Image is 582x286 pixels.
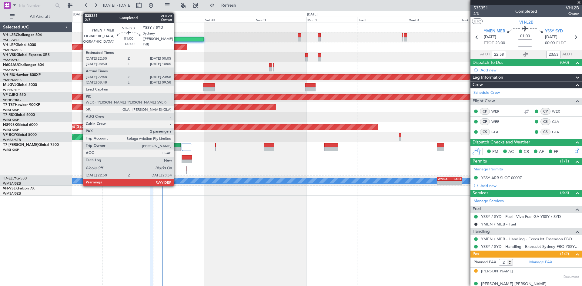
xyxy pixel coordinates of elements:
[473,5,488,11] span: 535351
[524,149,529,155] span: CR
[492,51,506,58] input: --:--
[552,109,566,114] a: WER
[508,149,514,155] span: AC
[306,17,357,22] div: Mon 1
[491,119,505,124] a: WER
[357,17,408,22] div: Tue 2
[3,113,35,117] a: T7-RICGlobal 6000
[3,191,21,196] a: WMSA/SZB
[204,17,255,22] div: Sat 30
[554,149,558,155] span: FP
[3,177,16,180] span: T7-ELLY
[473,139,530,146] span: Dispatch Checks and Weather
[473,59,503,66] span: Dispatch To-Dos
[473,206,481,213] span: Fuel
[3,138,21,142] a: WMSA/SZB
[3,177,27,180] a: T7-ELLYG-550
[408,17,459,22] div: Wed 3
[481,214,561,219] a: YSSY / SYD - Fuel - Viva Fuel GA YSSY / SYD
[473,11,488,16] span: 2/3
[3,33,16,37] span: VH-L2B
[545,34,557,40] span: [DATE]
[539,149,544,155] span: AF
[3,98,21,102] a: VHHH/HKG
[560,189,569,196] span: (3/3)
[3,43,36,47] a: VH-LEPGlobal 6000
[3,73,15,77] span: VH-RIU
[3,78,22,82] a: YMEN/MEB
[473,90,500,96] a: Schedule Crew
[3,68,18,72] a: YSSY/SYD
[540,118,550,125] div: CS
[484,40,494,46] span: ETOT
[3,118,19,122] a: WSSL/XSP
[481,175,522,180] div: YSSY ARR SLOT 0000Z
[529,259,552,265] a: Manage PAX
[560,158,569,164] span: (1/1)
[3,113,14,117] span: T7-RIC
[545,40,555,46] span: 00:00
[3,128,19,132] a: WSSL/XSP
[3,63,44,67] a: N604AUChallenger 604
[3,83,16,87] span: M-JGVJ
[153,17,204,22] div: Fri 29
[484,34,496,40] span: [DATE]
[481,244,579,249] a: YSSY / SYD - Handling - ExecuJet Sydney FBO YSSY / SYD
[473,74,503,81] span: Leg Information
[480,183,579,188] div: Add new
[3,53,50,57] a: VH-VSKGlobal Express XRS
[564,274,579,280] span: Document
[3,53,16,57] span: VH-VSK
[3,63,18,67] span: N604AU
[540,129,550,135] div: CS
[73,12,84,17] div: [DATE]
[552,119,566,124] a: GLA
[492,149,498,155] span: PM
[104,176,245,185] div: Planned Maint [GEOGRAPHIC_DATA] (Sultan [PERSON_NAME] [PERSON_NAME] - Subang)
[473,251,479,258] span: Pax
[545,28,563,35] span: YSSY SYD
[3,133,37,137] a: VP-BCYGlobal 5000
[520,33,530,39] span: 01:00
[481,222,516,227] a: YMEN / MEB - Fuel
[3,143,59,147] a: T7-[PERSON_NAME]Global 7500
[473,228,490,235] span: Handling
[53,123,124,132] div: Planned Maint [GEOGRAPHIC_DATA] (Seletar)
[481,236,579,242] a: YMEN / MEB - Handling - ExecuJet Essendon FBO YMEN / MEB
[3,73,41,77] a: VH-RIUHawker 800XP
[566,11,579,16] span: Owner
[566,5,579,11] span: VHL2B
[3,181,21,186] a: WMSA/SZB
[3,48,22,52] a: YMEN/MEB
[540,108,550,115] div: CP
[480,51,490,58] span: ATOT
[459,17,510,22] div: Thu 4
[3,108,19,112] a: WSSL/XSP
[473,198,504,204] a: Manage Services
[495,40,505,46] span: 23:00
[3,123,17,127] span: N8998K
[3,88,20,92] a: WIHH/HLP
[472,18,483,24] button: UTC
[7,12,66,21] button: All Aircraft
[473,158,487,165] span: Permits
[216,3,242,8] span: Refresh
[473,259,496,265] label: Planned PAX
[3,93,15,97] span: VP-CJR
[473,98,495,105] span: Flight Crew
[3,93,26,97] a: VP-CJRG-650
[3,33,42,37] a: VH-L2BChallenger 604
[560,59,569,66] span: (0/0)
[3,43,15,47] span: VH-LEP
[473,190,488,197] span: Services
[560,251,569,257] span: (1/2)
[3,187,35,190] a: 9H-VSLKFalcon 7X
[556,40,566,46] span: ELDT
[519,19,533,25] span: VH-L2B
[480,118,490,125] div: CP
[480,108,490,115] div: CP
[450,177,461,181] div: FACT
[3,187,18,190] span: 9H-VSLK
[16,15,64,19] span: All Aircraft
[18,1,53,10] input: Trip Number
